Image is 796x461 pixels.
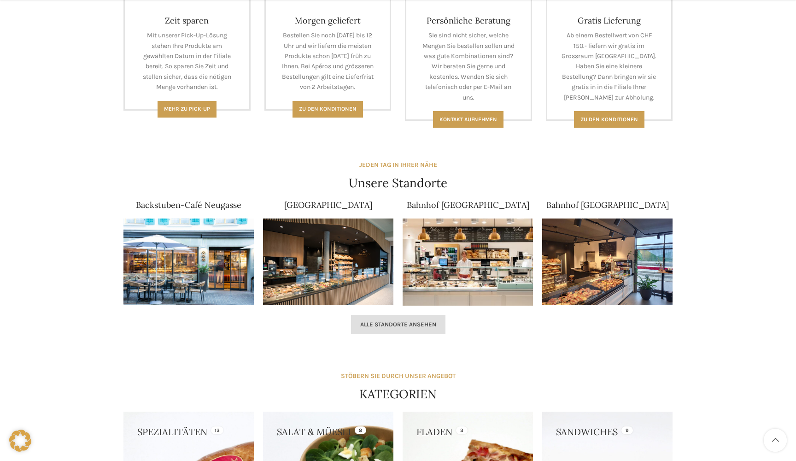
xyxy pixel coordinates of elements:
a: Backstuben-Café Neugasse [136,200,241,210]
div: STÖBERN SIE DURCH UNSER ANGEBOT [341,371,456,381]
a: Zu den Konditionen [293,101,363,118]
a: Scroll to top button [764,429,787,452]
h4: Unsere Standorte [349,175,447,191]
p: Ab einem Bestellwert von CHF 150.- liefern wir gratis im Grossraum [GEOGRAPHIC_DATA]. Haben Sie e... [561,30,658,103]
h4: Zeit sparen [139,15,235,26]
span: Zu den Konditionen [299,106,357,112]
span: Kontakt aufnehmen [439,116,497,123]
a: Zu den konditionen [574,111,644,128]
a: Kontakt aufnehmen [433,111,503,128]
h4: Persönliche Beratung [420,15,517,26]
p: Sie sind nicht sicher, welche Mengen Sie bestellen sollen und was gute Kombinationen sind? Wir be... [420,30,517,103]
a: Alle Standorte ansehen [351,315,445,334]
a: [GEOGRAPHIC_DATA] [284,200,372,210]
a: Bahnhof [GEOGRAPHIC_DATA] [407,200,529,210]
h4: KATEGORIEN [359,386,437,402]
h4: Gratis Lieferung [561,15,658,26]
a: Mehr zu Pick-Up [158,101,217,118]
h4: Morgen geliefert [280,15,376,26]
span: Mehr zu Pick-Up [164,106,210,112]
div: JEDEN TAG IN IHRER NÄHE [359,160,437,170]
p: Bestellen Sie noch [DATE] bis 12 Uhr und wir liefern die meisten Produkte schon [DATE] früh zu Ih... [280,30,376,92]
a: Bahnhof [GEOGRAPHIC_DATA] [546,200,669,210]
p: Mit unserer Pick-Up-Lösung stehen Ihre Produkte am gewählten Datum in der Filiale bereit. So spar... [139,30,235,92]
span: Alle Standorte ansehen [360,321,436,328]
span: Zu den konditionen [580,116,638,123]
